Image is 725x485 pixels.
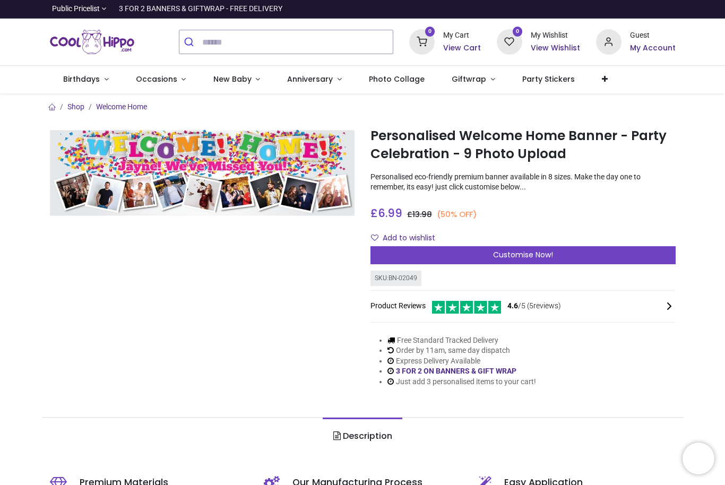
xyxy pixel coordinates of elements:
div: My Cart [443,30,481,41]
span: Customise Now! [493,249,553,260]
span: 6.99 [378,205,402,221]
li: Free Standard Tracked Delivery [387,335,536,346]
iframe: Brevo live chat [683,443,714,474]
span: Photo Collage [369,74,425,84]
span: 4.6 [507,301,518,310]
img: Personalised Welcome Home Banner - Party Celebration - 9 Photo Upload [50,125,355,216]
a: Occasions [122,66,200,93]
sup: 0 [425,27,435,37]
span: £ [407,209,432,220]
iframe: Customer reviews powered by Trustpilot [453,4,676,14]
div: Product Reviews [370,299,676,314]
a: Giftwrap [438,66,509,93]
h1: Personalised Welcome Home Banner - Party Celebration - 9 Photo Upload [370,127,676,163]
a: New Baby [200,66,274,93]
button: Add to wishlistAdd to wishlist [370,229,444,247]
a: View Cart [443,43,481,54]
a: Birthdays [50,66,123,93]
div: 3 FOR 2 BANNERS & GIFTWRAP - FREE DELIVERY [119,4,282,14]
p: Personalised eco-friendly premium banner available in 8 sizes. Make the day one to remember, its ... [370,172,676,193]
li: Express Delivery Available [387,356,536,367]
a: My Account [630,43,676,54]
span: Anniversary [287,74,333,84]
a: Description [323,418,402,455]
span: Birthdays [63,74,100,84]
li: Just add 3 personalised items to your cart! [387,377,536,387]
a: Logo of Cool Hippo [50,27,135,57]
span: Giftwrap [452,74,486,84]
a: Shop [67,102,84,111]
span: £ [370,205,402,221]
div: Guest [630,30,676,41]
span: Public Pricelist [52,4,100,14]
a: Public Pricelist [50,4,107,14]
a: View Wishlist [531,43,580,54]
sup: 0 [513,27,523,37]
small: (50% OFF) [437,209,477,220]
i: Add to wishlist [371,234,378,241]
button: Submit [179,30,202,54]
div: SKU: BN-02049 [370,271,421,286]
span: Occasions [136,74,177,84]
span: New Baby [213,74,252,84]
div: My Wishlist [531,30,580,41]
a: 0 [497,37,522,46]
a: 0 [409,37,435,46]
span: /5 ( 5 reviews) [507,301,561,311]
a: Welcome Home [96,102,147,111]
li: Order by 11am, same day dispatch [387,345,536,356]
span: Party Stickers [522,74,575,84]
img: Cool Hippo [50,27,135,57]
a: Anniversary [274,66,356,93]
span: 13.98 [412,209,432,220]
a: 3 FOR 2 ON BANNERS & GIFT WRAP [396,367,516,375]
